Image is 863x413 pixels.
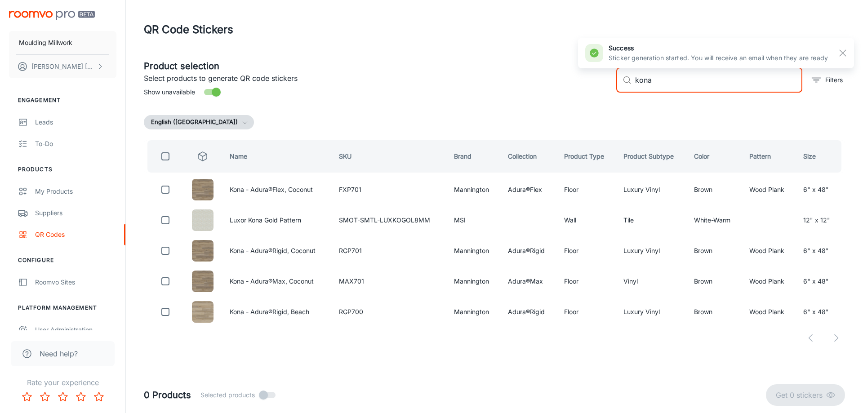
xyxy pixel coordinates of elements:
button: Moulding Millwork [9,31,116,54]
td: Wood Plank [742,298,796,325]
td: Kona - Adura®Max, Coconut [222,268,332,295]
td: FXP701 [332,176,447,203]
th: Size [796,140,845,173]
td: 12" x 12" [796,207,845,234]
p: Rate your experience [7,377,118,388]
td: Luxury Vinyl [616,176,687,203]
button: Rate 3 star [54,388,72,406]
h5: Product selection [144,59,609,73]
td: RGP701 [332,237,447,264]
td: RGP700 [332,298,447,325]
td: 6" x 48" [796,176,845,203]
button: Rate 4 star [72,388,90,406]
td: Adura®Max [501,268,556,295]
p: Sticker generation started. You will receive an email when they are ready [609,53,828,63]
td: Wood Plank [742,176,796,203]
td: MAX701 [332,268,447,295]
span: Show unavailable [144,87,195,97]
td: Floor [557,237,616,264]
td: Mannington [447,176,501,203]
td: Wall [557,207,616,234]
td: Adura®Rigid [501,237,556,264]
button: [PERSON_NAME] [PERSON_NAME] [9,55,116,78]
input: Search by SKU, brand, collection... [635,67,802,93]
td: Brown [687,237,742,264]
th: Brand [447,140,501,173]
th: Pattern [742,140,796,173]
th: Product Type [557,140,616,173]
td: Luxury Vinyl [616,237,687,264]
td: Floor [557,268,616,295]
img: Roomvo PRO Beta [9,11,95,20]
td: Kona - Adura®Rigid, Coconut [222,237,332,264]
p: [PERSON_NAME] [PERSON_NAME] [31,62,95,71]
p: Moulding Millwork [19,38,72,48]
span: Need help? [40,348,78,359]
td: Floor [557,298,616,325]
td: 6" x 48" [796,268,845,295]
p: Select products to generate QR code stickers [144,73,609,84]
td: Luxury Vinyl [616,298,687,325]
button: Rate 2 star [36,388,54,406]
h6: success [609,43,828,53]
td: Floor [557,176,616,203]
td: Kona - Adura®Flex, Coconut [222,176,332,203]
td: Mannington [447,237,501,264]
td: Wood Plank [742,268,796,295]
p: Filters [825,75,843,85]
td: Brown [687,298,742,325]
button: Rate 5 star [90,388,108,406]
td: Adura®Rigid [501,298,556,325]
button: English ([GEOGRAPHIC_DATA]) [144,115,254,129]
h5: 0 Products [144,388,191,402]
div: Leads [35,117,116,127]
td: Kona - Adura®Rigid, Beach [222,298,332,325]
td: Tile [616,207,687,234]
td: Mannington [447,298,501,325]
th: Product Subtype [616,140,687,173]
div: QR Codes [35,230,116,240]
td: 6" x 48" [796,298,845,325]
div: To-do [35,139,116,149]
td: Luxor Kona Gold Pattern [222,207,332,234]
td: 6" x 48" [796,237,845,264]
td: Vinyl [616,268,687,295]
div: Roomvo Sites [35,277,116,287]
div: Suppliers [35,208,116,218]
div: My Products [35,187,116,196]
th: Name [222,140,332,173]
button: Rate 1 star [18,388,36,406]
th: SKU [332,140,447,173]
td: Wood Plank [742,237,796,264]
td: Adura®Flex [501,176,556,203]
td: Brown [687,176,742,203]
td: Brown [687,268,742,295]
td: MSI [447,207,501,234]
button: filter [810,73,845,87]
td: White-Warm [687,207,742,234]
th: Color [687,140,742,173]
th: Collection [501,140,556,173]
div: User Administration [35,325,116,335]
td: SMOT-SMTL-LUXKOGOL8MM [332,207,447,234]
h1: QR Code Stickers [144,22,233,38]
td: Mannington [447,268,501,295]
